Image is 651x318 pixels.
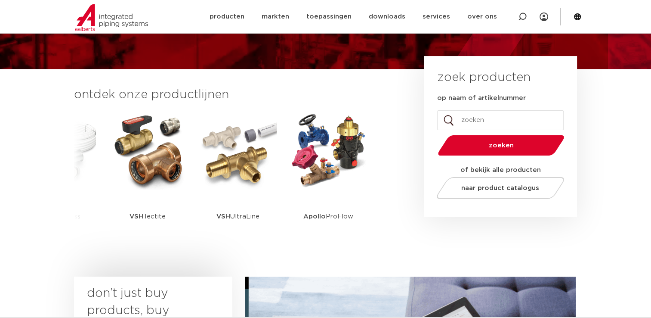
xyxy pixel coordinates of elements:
span: zoeken [460,142,542,149]
h3: ontdek onze productlijnen [74,86,395,103]
a: naar product catalogus [434,177,566,199]
p: ProFlow [303,190,353,243]
p: Tectite [130,190,166,243]
a: ApolloProFlow [290,112,367,243]
button: zoeken [434,134,568,156]
a: VSHTectite [109,112,186,243]
input: zoeken [437,110,564,130]
strong: VSH [130,213,143,220]
label: op naam of artikelnummer [437,94,526,103]
p: UltraLine [216,190,259,243]
span: naar product catalogus [461,185,539,191]
strong: of bekijk alle producten [460,167,541,173]
a: VSHUltraLine [199,112,277,243]
strong: Apollo [303,213,326,220]
strong: VSH [216,213,230,220]
h3: zoek producten [437,69,531,86]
